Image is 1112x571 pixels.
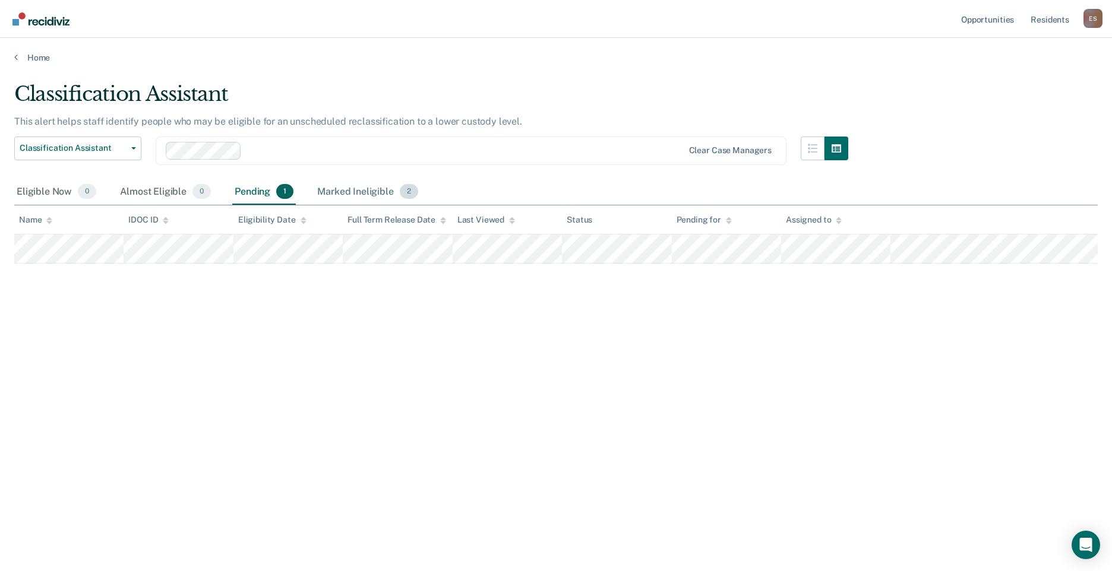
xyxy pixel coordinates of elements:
[457,215,515,225] div: Last Viewed
[14,179,99,205] div: Eligible Now0
[689,145,772,156] div: Clear case managers
[347,215,446,225] div: Full Term Release Date
[238,215,307,225] div: Eligibility Date
[14,82,848,116] div: Classification Assistant
[276,184,293,199] span: 1
[677,215,732,225] div: Pending for
[14,116,522,127] p: This alert helps staff identify people who may be eligible for an unscheduled reclassification to...
[118,179,213,205] div: Almost Eligible0
[400,184,418,199] span: 2
[14,52,1098,63] a: Home
[786,215,842,225] div: Assigned to
[1083,9,1102,28] div: E S
[315,179,421,205] div: Marked Ineligible2
[12,12,69,26] img: Recidiviz
[232,179,296,205] div: Pending1
[1083,9,1102,28] button: Profile dropdown button
[78,184,96,199] span: 0
[192,184,211,199] span: 0
[19,215,52,225] div: Name
[14,137,141,160] button: Classification Assistant
[20,143,127,153] span: Classification Assistant
[128,215,169,225] div: IDOC ID
[567,215,592,225] div: Status
[1072,531,1100,559] div: Open Intercom Messenger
